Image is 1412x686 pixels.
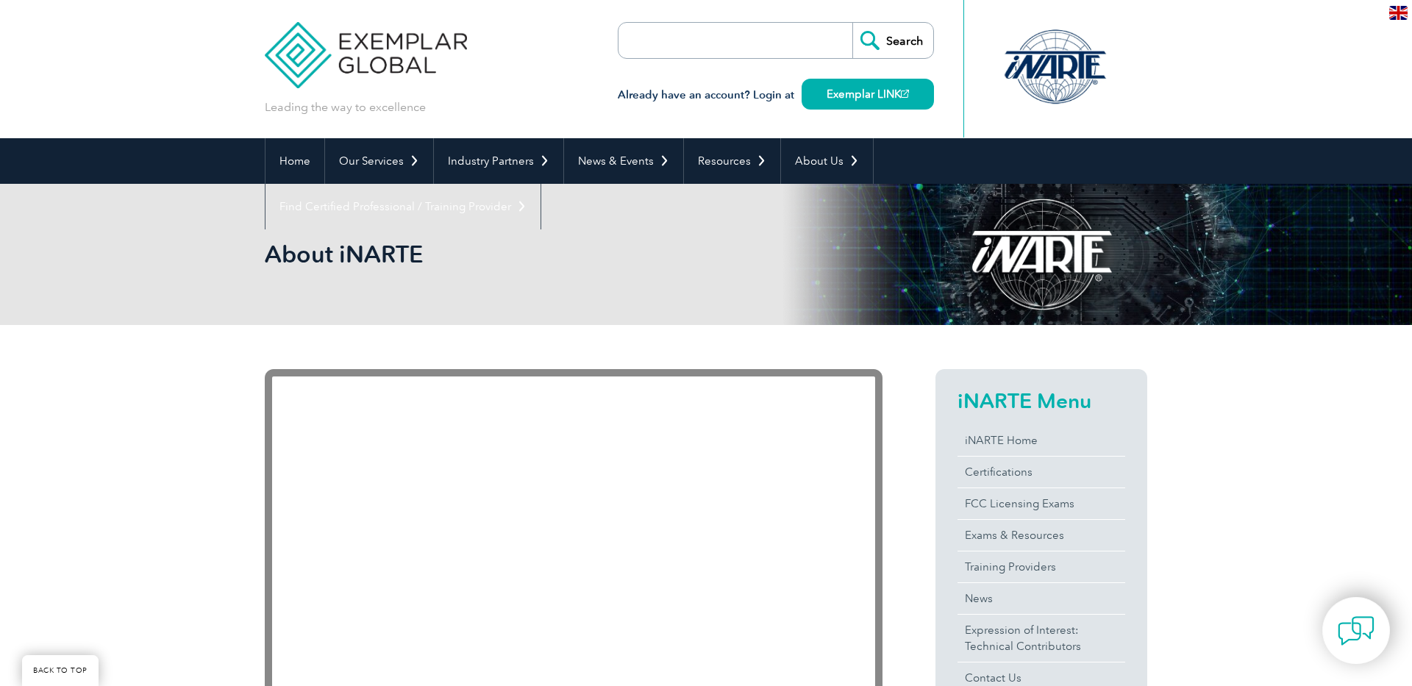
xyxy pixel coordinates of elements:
a: Exams & Resources [958,520,1125,551]
input: Search [852,23,933,58]
a: Our Services [325,138,433,184]
a: iNARTE Home [958,425,1125,456]
img: contact-chat.png [1338,612,1374,649]
a: Training Providers [958,551,1125,582]
a: Home [265,138,324,184]
img: open_square.png [901,90,909,98]
a: Resources [684,138,780,184]
a: News [958,583,1125,614]
a: Industry Partners [434,138,563,184]
h3: Already have an account? Login at [618,86,934,104]
a: FCC Licensing Exams [958,488,1125,519]
a: Exemplar LINK [802,79,934,110]
h2: iNARTE Menu [958,389,1125,412]
a: BACK TO TOP [22,655,99,686]
a: Find Certified Professional / Training Provider [265,184,541,229]
p: Leading the way to excellence [265,99,426,115]
a: Certifications [958,457,1125,487]
img: en [1389,6,1408,20]
h2: About iNARTE [265,243,883,266]
a: Expression of Interest:Technical Contributors [958,615,1125,662]
a: News & Events [564,138,683,184]
a: About Us [781,138,873,184]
